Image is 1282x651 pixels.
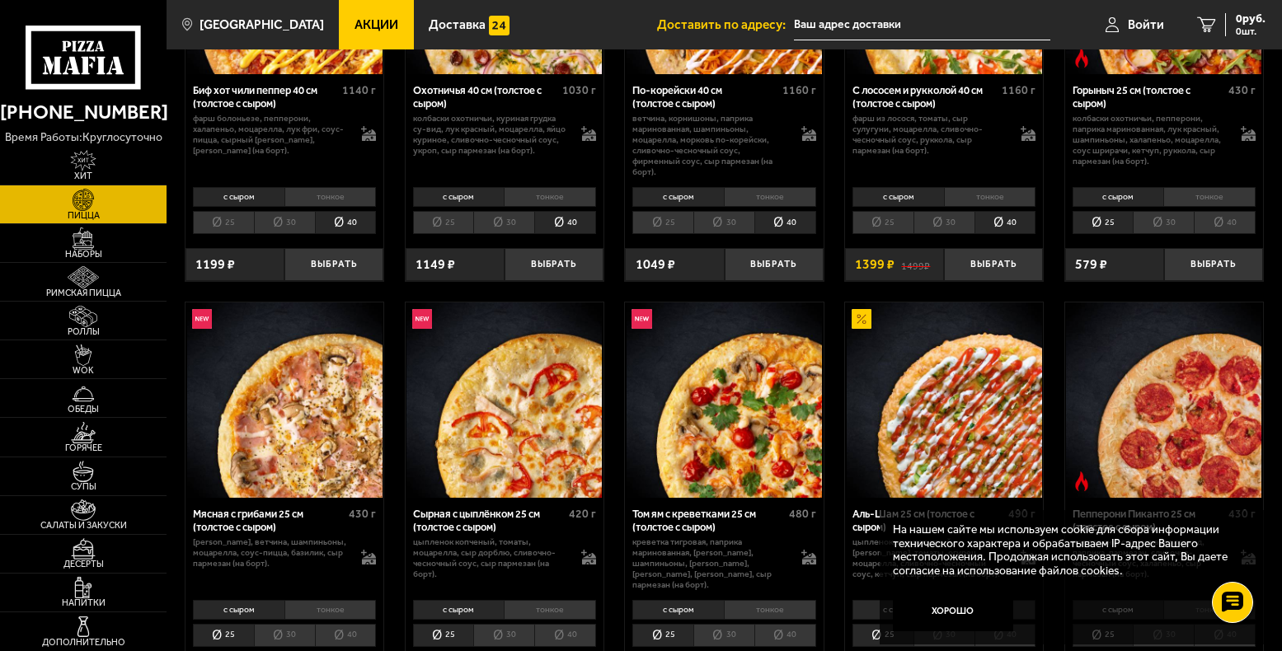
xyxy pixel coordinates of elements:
div: Мясная с грибами 25 см (толстое с сыром) [193,508,345,533]
li: 25 [193,211,254,234]
img: Новинка [632,309,651,329]
li: 40 [974,211,1036,234]
img: Сырная с цыплёнком 25 см (толстое с сыром) [406,302,602,498]
span: 1149 ₽ [416,258,455,271]
div: Биф хот чили пеппер 40 см (толстое с сыром) [193,84,339,110]
li: 40 [754,211,816,234]
span: 1140 г [342,83,376,97]
img: Акционный [852,309,871,329]
img: Острое блюдо [1072,471,1092,491]
p: колбаски Охотничьи, пепперони, паприка маринованная, лук красный, шампиньоны, халапеньо, моцарелл... [1073,114,1228,167]
span: 430 г [349,507,376,521]
p: креветка тигровая, паприка маринованная, [PERSON_NAME], шампиньоны, [PERSON_NAME], [PERSON_NAME],... [632,537,787,591]
img: Новинка [412,309,432,329]
li: с сыром [1073,187,1164,206]
li: тонкое [1163,187,1256,206]
button: Выбрать [725,248,824,281]
button: Выбрать [505,248,603,281]
li: 25 [632,624,693,647]
button: Выбрать [944,248,1043,281]
li: с сыром [413,600,505,619]
p: колбаски охотничьи, куриная грудка су-вид, лук красный, моцарелла, яйцо куриное, сливочно-чесночн... [413,114,568,157]
div: Том ям с креветками 25 см (толстое с сыром) [632,508,785,533]
li: 40 [1194,211,1256,234]
span: 579 ₽ [1075,258,1107,271]
li: 30 [254,624,315,647]
li: 25 [413,211,474,234]
li: 30 [693,211,754,234]
img: Том ям с креветками 25 см (толстое с сыром) [627,302,822,498]
p: На нашем сайте мы используем cookie для сбора информации технического характера и обрабатываем IP... [893,523,1241,578]
p: ветчина, корнишоны, паприка маринованная, шампиньоны, моцарелла, морковь по-корейски, сливочно-че... [632,114,787,178]
li: тонкое [504,187,596,206]
a: НовинкаТом ям с креветками 25 см (толстое с сыром) [625,302,823,498]
p: цыпленок копченый, томаты, моцарелла, сыр дорблю, сливочно-чесночный соус, сыр пармезан (на борт). [413,537,568,580]
span: 1199 ₽ [195,258,235,271]
li: 40 [534,211,596,234]
li: тонкое [504,600,596,619]
li: 30 [693,624,754,647]
button: Хорошо [893,591,1013,631]
li: тонкое [284,600,377,619]
li: 25 [413,624,474,647]
li: 30 [254,211,315,234]
span: [GEOGRAPHIC_DATA] [200,18,324,31]
span: 430 г [1228,83,1256,97]
button: Выбрать [1164,248,1263,281]
span: 430 г [1228,507,1256,521]
span: 1049 ₽ [636,258,675,271]
li: с сыром [632,187,724,206]
li: 25 [1073,211,1134,234]
span: 420 г [569,507,596,521]
p: фарш из лосося, томаты, сыр сулугуни, моцарелла, сливочно-чесночный соус, руккола, сыр пармезан (... [852,114,1007,157]
li: тонкое [944,187,1036,206]
li: тонкое [724,187,816,206]
s: 1499 ₽ [901,258,930,271]
li: 30 [473,211,534,234]
input: Ваш адрес доставки [794,10,1050,40]
div: Аль-Шам 25 см (толстое с сыром) [852,508,1005,533]
li: 30 [913,211,974,234]
img: Аль-Шам 25 см (толстое с сыром) [847,302,1042,498]
li: 25 [852,624,913,647]
span: Войти [1128,18,1164,31]
li: 40 [315,211,377,234]
span: 1399 ₽ [855,258,895,271]
img: Пепперони Пиканто 25 см (толстое с сыром) [1066,302,1261,498]
li: 25 [193,624,254,647]
span: 480 г [789,507,816,521]
span: 0 руб. [1236,13,1266,25]
span: 0 шт. [1236,26,1266,36]
li: 30 [473,624,534,647]
li: с сыром [632,600,724,619]
li: с сыром [193,600,284,619]
div: С лососем и рукколой 40 см (толстое с сыром) [852,84,998,110]
span: 1160 г [1002,83,1035,97]
li: с сыром [852,600,944,619]
span: Доставка [429,18,486,31]
li: тонкое [724,600,816,619]
img: 15daf4d41897b9f0e9f617042186c801.svg [489,16,509,35]
li: с сыром [193,187,284,206]
img: Мясная с грибами 25 см (толстое с сыром) [187,302,383,498]
div: Сырная с цыплёнком 25 см (толстое с сыром) [413,508,566,533]
div: Горыныч 25 см (толстое с сыром) [1073,84,1225,110]
a: АкционныйАль-Шам 25 см (толстое с сыром) [845,302,1043,498]
span: 490 г [1008,507,1035,521]
span: 1030 г [562,83,596,97]
a: Острое блюдоПепперони Пиканто 25 см (толстое с сыром) [1065,302,1263,498]
span: Доставить по адресу: [657,18,794,31]
li: 40 [754,624,816,647]
span: Акции [355,18,398,31]
li: 25 [852,211,913,234]
li: с сыром [413,187,505,206]
div: Пепперони Пиканто 25 см (толстое с сыром) [1073,508,1225,533]
div: По-корейски 40 см (толстое с сыром) [632,84,778,110]
li: 30 [1133,211,1194,234]
li: 40 [315,624,377,647]
li: тонкое [284,187,377,206]
span: 1160 г [782,83,816,97]
div: Охотничья 40 см (толстое с сыром) [413,84,559,110]
a: НовинкаСырная с цыплёнком 25 см (толстое с сыром) [406,302,603,498]
p: цыпленок, лук репчатый, [PERSON_NAME], томаты, огурец, моцарелла, сливочно-чесночный соус, кетчуп... [852,537,1007,580]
